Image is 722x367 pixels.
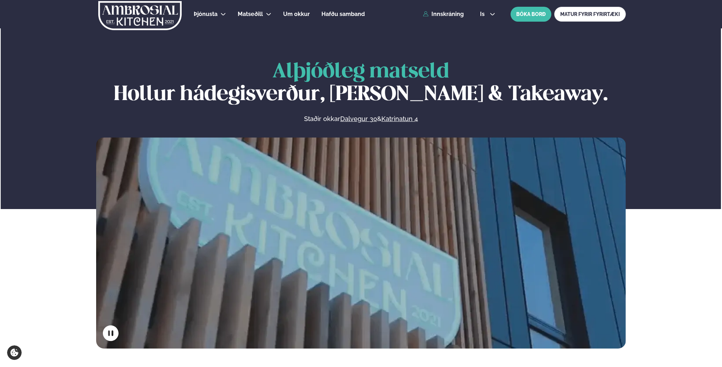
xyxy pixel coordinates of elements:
[7,345,22,360] a: Cookie settings
[283,11,310,17] span: Um okkur
[321,11,365,17] span: Hafðu samband
[238,11,263,17] span: Matseðill
[227,115,495,123] p: Staðir okkar &
[340,115,377,123] a: Dalvegur 30
[283,10,310,18] a: Um okkur
[381,115,418,123] a: Katrinatun 4
[194,11,217,17] span: Þjónusta
[480,11,487,17] span: is
[321,10,365,18] a: Hafðu samband
[511,7,551,22] button: BÓKA BORÐ
[98,1,182,30] img: logo
[423,11,464,17] a: Innskráning
[238,10,263,18] a: Matseðill
[96,61,626,106] h1: Hollur hádegisverður, [PERSON_NAME] & Takeaway.
[272,62,449,82] span: Alþjóðleg matseld
[474,11,501,17] button: is
[194,10,217,18] a: Þjónusta
[554,7,626,22] a: MATUR FYRIR FYRIRTÆKI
